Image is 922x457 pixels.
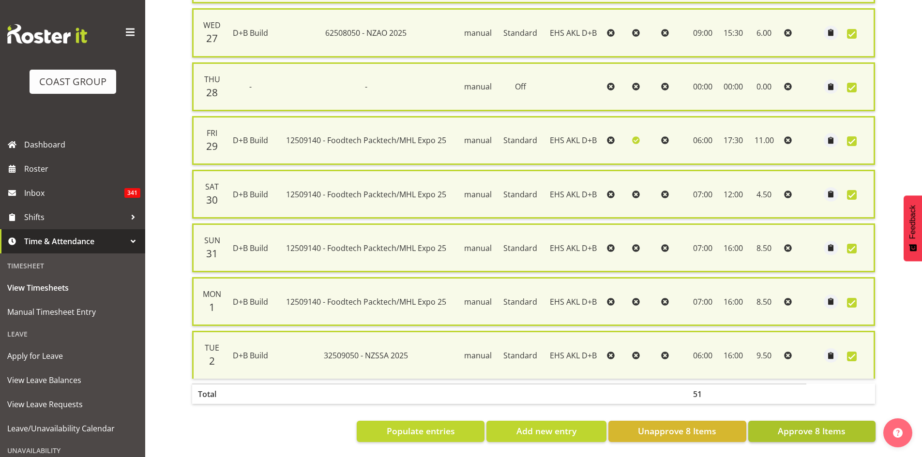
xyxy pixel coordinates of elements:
[464,350,492,361] span: manual
[233,135,268,146] span: D+B Build
[687,223,719,272] td: 07:00
[904,195,922,261] button: Feedback - Show survey
[687,62,719,111] td: 00:00
[365,81,367,92] span: -
[324,350,408,361] span: 32509050 - NZSSA 2025
[124,188,140,198] span: 341
[550,243,597,253] span: EHS AKL D+B
[778,425,846,437] span: Approve 8 Items
[2,344,143,368] a: Apply for Leave
[325,28,407,38] span: 62508050 - NZAO 2025
[638,425,716,437] span: Unapprove 8 Items
[748,331,780,378] td: 9.50
[719,8,748,57] td: 15:30
[206,247,218,260] span: 31
[550,189,597,200] span: EHS AKL D+B
[908,205,917,239] span: Feedback
[192,383,227,404] th: Total
[608,421,746,442] button: Unapprove 8 Items
[687,8,719,57] td: 09:00
[2,324,143,344] div: Leave
[748,421,876,442] button: Approve 8 Items
[2,392,143,416] a: View Leave Requests
[748,170,780,219] td: 4.50
[498,223,543,272] td: Standard
[550,135,597,146] span: EHS AKL D+B
[719,170,748,219] td: 12:00
[2,256,143,276] div: Timesheet
[748,8,780,57] td: 6.00
[7,280,138,295] span: View Timesheets
[464,243,492,253] span: manual
[2,416,143,441] a: Leave/Unavailability Calendar
[550,28,597,38] span: EHS AKL D+B
[719,331,748,378] td: 16:00
[7,349,138,363] span: Apply for Leave
[24,234,126,249] span: Time & Attendance
[748,116,780,165] td: 11.00
[719,277,748,326] td: 16:00
[7,24,87,44] img: Rosterit website logo
[893,428,903,438] img: help-xxl-2.png
[207,128,217,138] span: Fri
[233,189,268,200] span: D+B Build
[233,243,268,253] span: D+B Build
[464,81,492,92] span: manual
[24,162,140,176] span: Roster
[498,331,543,378] td: Standard
[2,368,143,392] a: View Leave Balances
[206,86,218,99] span: 28
[233,296,268,307] span: D+B Build
[286,296,446,307] span: 12509140 - Foodtech Packtech/MHL Expo 25
[687,116,719,165] td: 06:00
[486,421,606,442] button: Add new entry
[233,350,268,361] span: D+B Build
[498,116,543,165] td: Standard
[687,170,719,219] td: 07:00
[7,373,138,387] span: View Leave Balances
[286,243,446,253] span: 12509140 - Foodtech Packtech/MHL Expo 25
[24,186,124,200] span: Inbox
[687,383,719,404] th: 51
[498,170,543,219] td: Standard
[2,300,143,324] a: Manual Timesheet Entry
[719,223,748,272] td: 16:00
[7,305,138,319] span: Manual Timesheet Entry
[204,74,220,85] span: Thu
[2,276,143,300] a: View Timesheets
[748,62,780,111] td: 0.00
[687,331,719,378] td: 06:00
[687,277,719,326] td: 07:00
[203,289,221,299] span: Mon
[24,137,140,152] span: Dashboard
[748,223,780,272] td: 8.50
[203,20,221,30] span: Wed
[550,350,597,361] span: EHS AKL D+B
[719,62,748,111] td: 00:00
[464,135,492,146] span: manual
[464,28,492,38] span: manual
[209,354,215,368] span: 2
[24,210,126,224] span: Shifts
[286,135,446,146] span: 12509140 - Foodtech Packtech/MHL Expo 25
[205,181,219,192] span: Sat
[204,235,220,246] span: Sun
[206,31,218,45] span: 27
[249,81,252,92] span: -
[39,74,106,89] div: COAST GROUP
[498,277,543,326] td: Standard
[206,193,218,206] span: 30
[7,397,138,412] span: View Leave Requests
[550,296,597,307] span: EHS AKL D+B
[205,342,219,353] span: Tue
[7,421,138,436] span: Leave/Unavailability Calendar
[209,300,215,314] span: 1
[357,421,484,442] button: Populate entries
[498,62,543,111] td: Off
[387,425,455,437] span: Populate entries
[286,189,446,200] span: 12509140 - Foodtech Packtech/MHL Expo 25
[464,296,492,307] span: manual
[498,8,543,57] td: Standard
[464,189,492,200] span: manual
[206,139,218,153] span: 29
